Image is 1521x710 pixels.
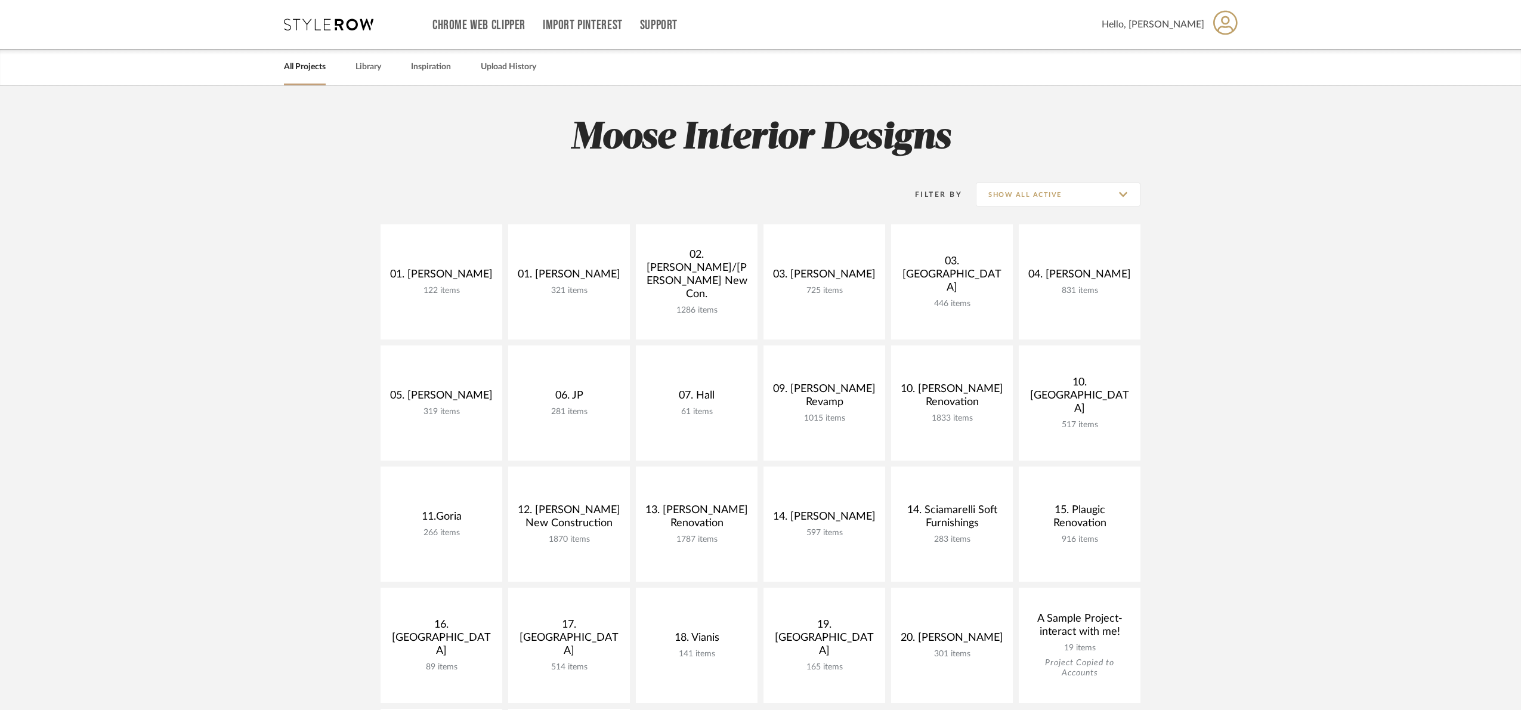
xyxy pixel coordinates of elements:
div: 03. [PERSON_NAME] [773,268,876,286]
div: 18. Vianis [645,631,748,649]
div: 01. [PERSON_NAME] [390,268,493,286]
div: 06. JP [518,389,620,407]
div: 122 items [390,286,493,296]
div: 20. [PERSON_NAME] [901,631,1003,649]
div: 09. [PERSON_NAME] Revamp [773,382,876,413]
div: Filter By [899,189,962,200]
div: 17. [GEOGRAPHIC_DATA] [518,618,620,662]
div: 283 items [901,535,1003,545]
div: 19. [GEOGRAPHIC_DATA] [773,618,876,662]
div: 14. Sciamarelli Soft Furnishings [901,504,1003,535]
a: Library [355,59,381,75]
div: 514 items [518,662,620,672]
div: 02. [PERSON_NAME]/[PERSON_NAME] New Con. [645,248,748,305]
div: 07. Hall [645,389,748,407]
div: 301 items [901,649,1003,659]
a: Import Pinterest [543,20,623,30]
div: 319 items [390,407,493,417]
a: Upload History [481,59,536,75]
div: 05. [PERSON_NAME] [390,389,493,407]
div: 11.Goria [390,510,493,528]
div: 266 items [390,528,493,538]
div: 1015 items [773,413,876,424]
div: 831 items [1028,286,1131,296]
div: 1787 items [645,535,748,545]
div: Project Copied to Accounts [1028,658,1131,678]
span: Hello, [PERSON_NAME] [1102,17,1204,32]
div: 1833 items [901,413,1003,424]
div: 165 items [773,662,876,672]
div: 13. [PERSON_NAME] Renovation [645,504,748,535]
div: 141 items [645,649,748,659]
a: Inspiration [411,59,451,75]
div: 04. [PERSON_NAME] [1028,268,1131,286]
div: 14. [PERSON_NAME] [773,510,876,528]
div: 517 items [1028,420,1131,430]
div: 1286 items [645,305,748,316]
div: 321 items [518,286,620,296]
div: 16. [GEOGRAPHIC_DATA] [390,618,493,662]
div: 12. [PERSON_NAME] New Construction [518,504,620,535]
div: 15. Plaugic Renovation [1028,504,1131,535]
h2: Moose Interior Designs [331,116,1190,160]
div: 19 items [1028,643,1131,653]
div: 03. [GEOGRAPHIC_DATA] [901,255,1003,299]
a: Chrome Web Clipper [432,20,525,30]
div: 916 items [1028,535,1131,545]
div: A Sample Project- interact with me! [1028,612,1131,643]
div: 89 items [390,662,493,672]
a: Support [640,20,678,30]
div: 725 items [773,286,876,296]
div: 61 items [645,407,748,417]
div: 1870 items [518,535,620,545]
div: 10. [PERSON_NAME] Renovation [901,382,1003,413]
div: 281 items [518,407,620,417]
div: 01. [PERSON_NAME] [518,268,620,286]
div: 10. [GEOGRAPHIC_DATA] [1028,376,1131,420]
a: All Projects [284,59,326,75]
div: 446 items [901,299,1003,309]
div: 597 items [773,528,876,538]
